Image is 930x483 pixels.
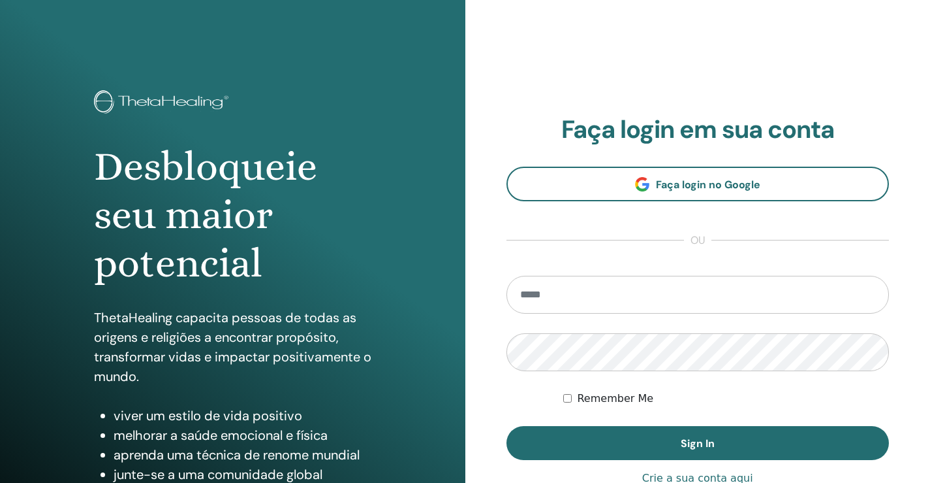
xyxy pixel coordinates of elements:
[114,445,371,465] li: aprenda uma técnica de renome mundial
[94,142,371,288] h1: Desbloqueie seu maior potencial
[681,437,715,450] span: Sign In
[114,406,371,425] li: viver um estilo de vida positivo
[563,391,889,407] div: Keep me authenticated indefinitely or until I manually logout
[506,115,890,145] h2: Faça login em sua conta
[506,167,890,201] a: Faça login no Google
[94,308,371,386] p: ThetaHealing capacita pessoas de todas as origens e religiões a encontrar propósito, transformar ...
[577,391,653,407] label: Remember Me
[656,178,760,192] span: Faça login no Google
[684,233,711,248] span: ou
[114,425,371,445] li: melhorar a saúde emocional e física
[506,426,890,460] button: Sign In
